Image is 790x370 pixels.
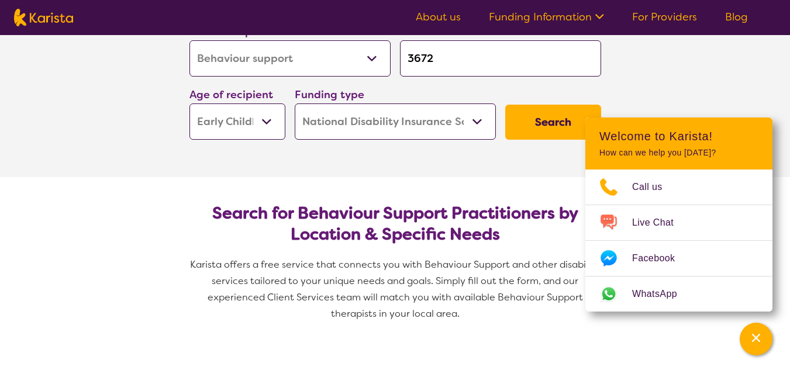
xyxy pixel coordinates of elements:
[185,257,606,322] p: Karista offers a free service that connects you with Behaviour Support and other disability servi...
[740,323,772,355] button: Channel Menu
[416,10,461,24] a: About us
[199,203,592,245] h2: Search for Behaviour Support Practitioners by Location & Specific Needs
[189,88,273,102] label: Age of recipient
[632,285,691,303] span: WhatsApp
[725,10,748,24] a: Blog
[599,129,758,143] h2: Welcome to Karista!
[14,9,73,26] img: Karista logo
[489,10,604,24] a: Funding Information
[599,148,758,158] p: How can we help you [DATE]?
[585,276,772,312] a: Web link opens in a new tab.
[295,88,364,102] label: Funding type
[632,10,697,24] a: For Providers
[400,40,601,77] input: Type
[632,178,677,196] span: Call us
[585,117,772,312] div: Channel Menu
[632,250,689,267] span: Facebook
[632,214,688,231] span: Live Chat
[505,105,601,140] button: Search
[585,170,772,312] ul: Choose channel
